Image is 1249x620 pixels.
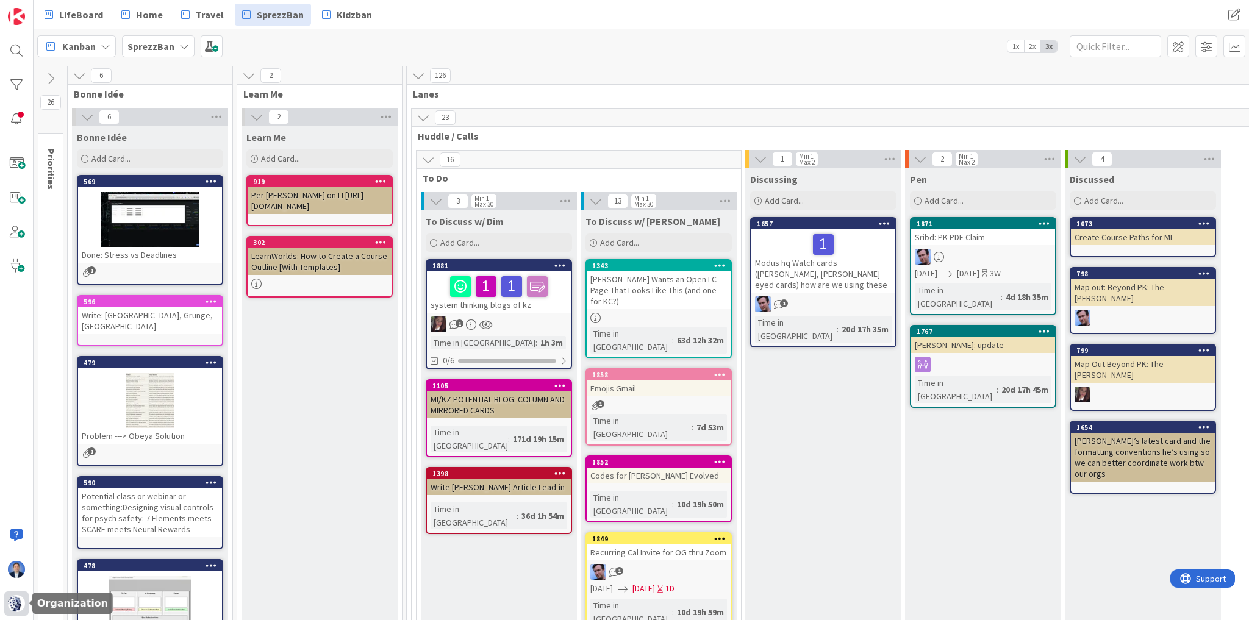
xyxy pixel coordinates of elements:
div: Time in [GEOGRAPHIC_DATA] [590,491,672,518]
div: 590Potential class or webinar or something:Designing visual controls for psych safety: 7 Elements... [78,477,222,537]
div: JB [911,249,1055,265]
div: [PERSON_NAME]’s latest card and the formatting conventions he’s using so we can better coordinate... [1071,433,1215,482]
a: 798Map out: Beyond PK: The [PERSON_NAME]JB [1070,267,1216,334]
div: 1105 [432,382,571,390]
span: : [837,322,839,336]
div: 1654 [1076,423,1215,432]
a: 596Write: [GEOGRAPHIC_DATA], Grunge, [GEOGRAPHIC_DATA] [77,295,223,346]
img: JB [590,564,606,580]
a: 479Problem ---> Obeya Solution [77,356,223,466]
div: 1073 [1076,219,1215,228]
div: 1105MI/KZ POTENTIAL BLOG: COLUMN AND MIRRORED CARDS [427,380,571,418]
span: : [672,497,674,511]
span: 3 [448,194,468,208]
span: 1 [88,447,96,455]
div: 1073Create Course Paths for MI [1071,218,1215,245]
div: 63d 12h 32m [674,333,727,347]
a: Home [114,4,170,26]
div: LearnWorlds: How to Create a Course Outline [With Templates] [248,248,392,275]
div: Max 30 [634,201,653,207]
div: TD [1071,387,1215,402]
div: Time in [GEOGRAPHIC_DATA] [431,426,508,452]
span: [DATE] [915,267,937,280]
span: 2x [1024,40,1040,52]
img: JB [915,249,931,265]
div: 799 [1076,346,1215,355]
div: Max 2 [799,159,815,165]
span: [DATE] [590,582,613,595]
a: 1654[PERSON_NAME]’s latest card and the formatting conventions he’s using so we can better coordi... [1070,421,1216,494]
div: 1343 [592,262,731,270]
div: MI/KZ POTENTIAL BLOG: COLUMN AND MIRRORED CARDS [427,391,571,418]
span: 2 [932,152,953,166]
div: 478 [84,561,222,570]
img: JB [1075,310,1090,326]
div: 590 [78,477,222,488]
div: 596 [84,298,222,306]
div: 919Per [PERSON_NAME] on LI [URL][DOMAIN_NAME] [248,176,392,214]
a: LifeBoard [37,4,110,26]
div: JB [751,296,895,312]
span: Priorities [45,148,57,190]
img: DP [8,561,25,578]
a: 919Per [PERSON_NAME] on LI [URL][DOMAIN_NAME] [246,175,393,226]
span: 1x [1007,40,1024,52]
div: 569 [84,177,222,186]
div: JB [587,564,731,580]
div: 20d 17h 45m [998,383,1051,396]
a: 1871Sribd: PK PDF ClaimJB[DATE][DATE]3WTime in [GEOGRAPHIC_DATA]:4d 18h 35m [910,217,1056,315]
span: 1 [772,152,793,166]
span: 1 [780,299,788,307]
div: 7d 53m [693,421,727,434]
div: 302 [253,238,392,247]
div: Codes for [PERSON_NAME] Evolved [587,468,731,483]
span: Add Card... [765,195,804,206]
a: 1657Modus hq Watch cards ([PERSON_NAME], [PERSON_NAME] eyed cards) how are we using theseJBTime i... [750,217,896,347]
div: 1849 [592,535,731,543]
span: Bonne Idée [77,131,127,143]
div: 1849 [587,533,731,544]
div: 1343[PERSON_NAME] Wants an Open LC Page That Looks Like This (and one for KC?) [587,260,731,309]
span: : [672,605,674,619]
span: Pen [910,173,927,185]
div: 1767 [911,326,1055,337]
span: Support [26,2,55,16]
div: 1073 [1071,218,1215,229]
a: 799Map Out Beyond PK: The [PERSON_NAME]TD [1070,344,1216,411]
div: 1h 3m [537,336,566,349]
div: TD [427,316,571,332]
div: Potential class or webinar or something:Designing visual controls for psych safety: 7 Elements me... [78,488,222,537]
span: Learn Me [243,88,387,100]
h5: Organization [37,597,108,609]
div: 799Map Out Beyond PK: The [PERSON_NAME] [1071,345,1215,383]
span: : [997,383,998,396]
div: Min 1 [959,153,973,159]
span: [DATE] [957,267,979,280]
a: Kidzban [315,4,379,26]
div: 1871Sribd: PK PDF Claim [911,218,1055,245]
div: 1858 [592,371,731,379]
div: 569 [78,176,222,187]
span: Home [136,7,163,22]
span: : [1001,290,1003,304]
div: 1849Recurring Cal Invite for OG thru Zoom [587,533,731,560]
span: Add Card... [91,153,131,164]
div: Write [PERSON_NAME] Article Lead-in [427,479,571,495]
div: Modus hq Watch cards ([PERSON_NAME], [PERSON_NAME] eyed cards) how are we using these [751,229,895,293]
div: 479 [84,358,222,367]
div: 1767[PERSON_NAME]: update [911,326,1055,353]
div: 1881system thinking blogs of kz [427,260,571,313]
div: Time in [GEOGRAPHIC_DATA] [755,316,837,343]
span: : [535,336,537,349]
a: 590Potential class or webinar or something:Designing visual controls for psych safety: 7 Elements... [77,476,223,549]
span: SprezzBan [257,7,304,22]
div: Time in [GEOGRAPHIC_DATA] [431,502,517,529]
div: 799 [1071,345,1215,356]
div: [PERSON_NAME]: update [911,337,1055,353]
a: 1881system thinking blogs of kzTDTime in [GEOGRAPHIC_DATA]:1h 3m0/6 [426,259,572,369]
img: TD [431,316,446,332]
div: Emojis Gmail [587,380,731,396]
div: Time in [GEOGRAPHIC_DATA] [590,414,692,441]
div: 596Write: [GEOGRAPHIC_DATA], Grunge, [GEOGRAPHIC_DATA] [78,296,222,334]
div: Per [PERSON_NAME] on LI [URL][DOMAIN_NAME] [248,187,392,214]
